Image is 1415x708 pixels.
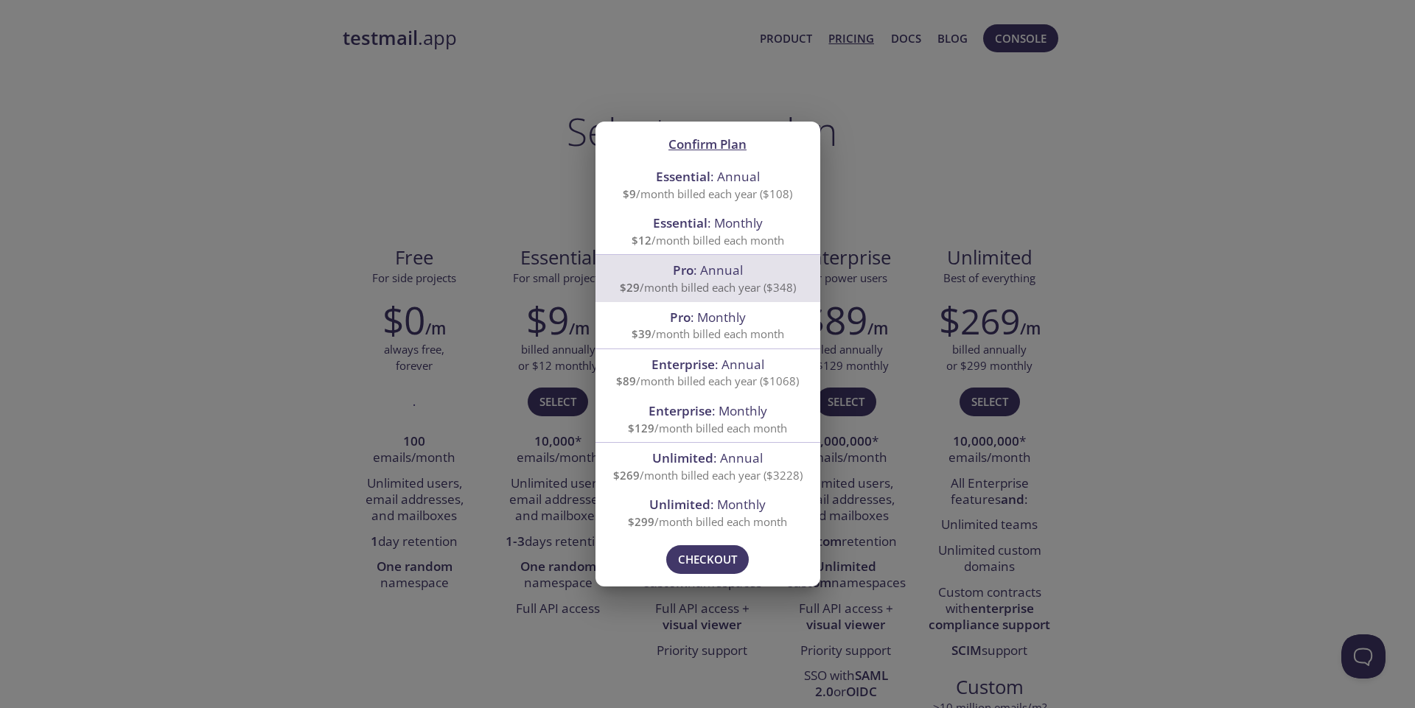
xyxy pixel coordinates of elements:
div: Pro: Monthly$39/month billed each month [595,302,820,348]
span: /month billed each month [632,326,784,341]
span: Confirm Plan [668,136,747,153]
span: : Annual [652,449,763,466]
ul: confirm plan selection [595,161,820,536]
span: /month billed each year ($3228) [613,468,803,483]
span: : Monthly [649,402,767,419]
span: Checkout [678,550,737,569]
div: Enterprise: Monthly$129/month billed each month [595,396,820,442]
span: : Monthly [653,214,763,231]
span: Enterprise [651,356,715,373]
div: Essential: Annual$9/month billed each year ($108) [595,161,820,208]
span: /month billed each month [632,233,784,248]
span: $39 [632,326,651,341]
span: : Annual [656,168,760,185]
span: Essential [656,168,710,185]
span: $299 [628,514,654,529]
div: Pro: Annual$29/month billed each year ($348) [595,255,820,301]
span: /month billed each month [628,421,787,435]
span: : Annual [651,356,764,373]
span: /month billed each year ($348) [620,280,796,295]
span: Essential [653,214,707,231]
span: Pro [670,309,691,326]
div: Unlimited: Monthly$299/month billed each month [595,489,820,536]
span: $129 [628,421,654,435]
span: /month billed each year ($1068) [616,374,799,388]
span: $9 [623,186,636,201]
span: : Annual [673,262,743,278]
span: $269 [613,468,640,483]
span: Unlimited [652,449,713,466]
div: Unlimited: Annual$269/month billed each year ($3228) [595,443,820,489]
button: Checkout [666,545,749,573]
span: : Monthly [670,309,746,326]
span: $12 [632,233,651,248]
span: : Monthly [649,496,766,513]
span: /month billed each year ($108) [623,186,792,201]
div: Essential: Monthly$12/month billed each month [595,208,820,254]
span: Enterprise [649,402,712,419]
span: $89 [616,374,636,388]
span: /month billed each month [628,514,787,529]
span: Pro [673,262,693,278]
span: Unlimited [649,496,710,513]
span: $29 [620,280,640,295]
div: Enterprise: Annual$89/month billed each year ($1068) [595,349,820,396]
